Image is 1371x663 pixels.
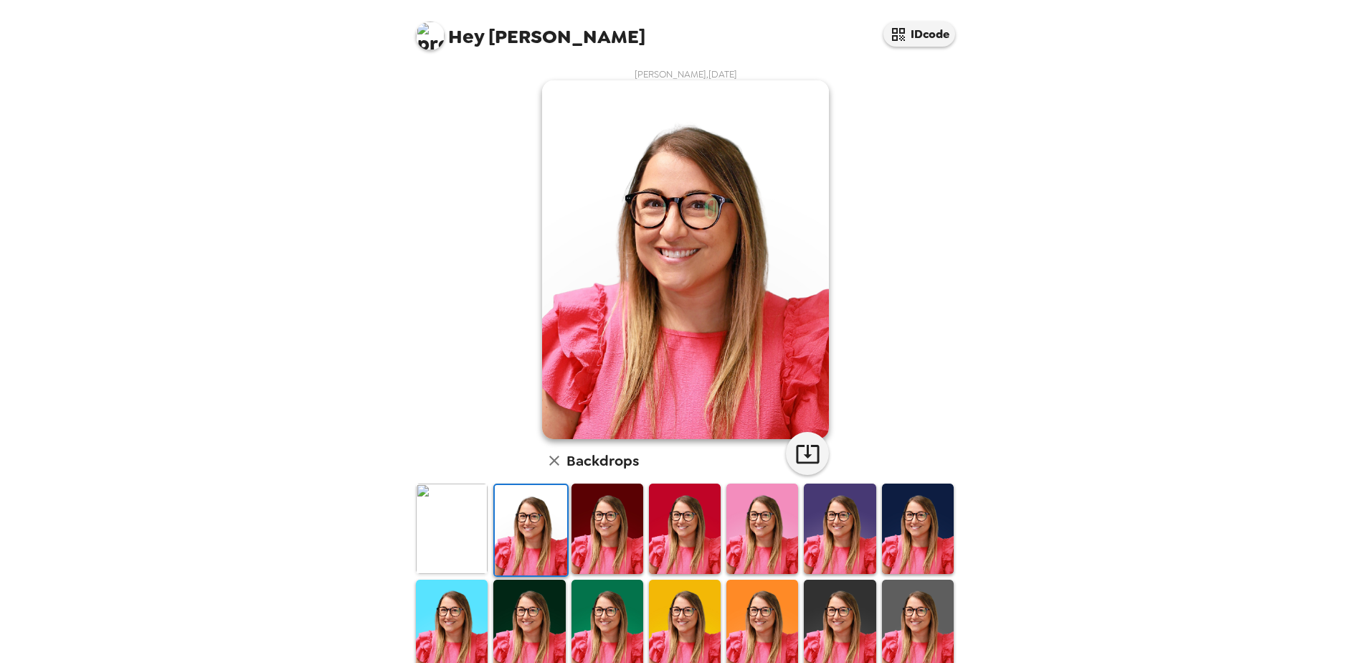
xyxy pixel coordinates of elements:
img: Original [416,484,488,573]
span: [PERSON_NAME] [416,14,645,47]
img: profile pic [416,22,445,50]
span: Hey [448,24,484,50]
span: [PERSON_NAME] , [DATE] [635,68,737,80]
img: user [542,80,829,439]
h6: Backdrops [566,449,639,472]
button: IDcode [883,22,955,47]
